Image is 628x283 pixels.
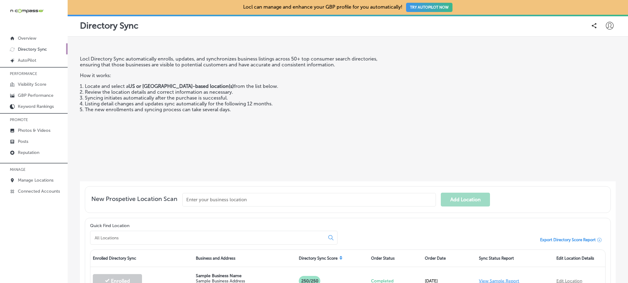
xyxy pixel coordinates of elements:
[476,250,554,267] div: Sync Status Report
[182,193,436,206] input: Enter your business location
[85,101,398,107] li: Listing detail changes and updates sync automatically for the following 12 months.
[90,250,193,267] div: Enrolled Directory Sync
[80,21,138,31] p: Directory Sync
[18,189,60,194] p: Connected Accounts
[403,56,616,175] iframe: Locl: Directory Sync Overview
[80,68,398,78] p: How it works:
[80,56,398,68] p: Locl Directory Sync automatically enrolls, updates, and synchronizes business listings across 50+...
[18,47,47,52] p: Directory Sync
[540,238,596,242] span: Export Directory Score Report
[406,3,452,12] button: TRY AUTOPILOT NOW
[18,139,28,144] p: Posts
[422,250,476,267] div: Order Date
[128,83,234,89] strong: US or [GEOGRAPHIC_DATA]-based location(s)
[18,58,36,63] p: AutoPilot
[296,250,369,267] div: Directory Sync Score
[18,178,53,183] p: Manage Locations
[369,250,423,267] div: Order Status
[193,250,296,267] div: Business and Address
[18,36,36,41] p: Overview
[90,223,129,228] label: Quick Find Location
[91,195,177,206] span: New Prospetive Location Scan
[85,95,398,101] li: Syncing initiates automatically after the purchase is successful.
[196,273,294,278] p: Sample Business Name
[441,193,490,206] button: Add Location
[18,93,53,98] p: GBP Performance
[10,8,44,14] img: 660ab0bf-5cc7-4cb8-ba1c-48b5ae0f18e60NCTV_CLogo_TV_Black_-500x88.png
[554,250,606,267] div: Edit Location Details
[85,107,398,112] li: The new enrollments and syncing process can take several days.
[85,89,398,95] li: Review the location details and correct information as necessary.
[18,150,39,155] p: Reputation
[18,128,50,133] p: Photos & Videos
[18,82,46,87] p: Visibility Score
[18,104,54,109] p: Keyword Rankings
[94,235,323,241] input: All Locations
[85,83,398,89] li: Locate and select a from the list below.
